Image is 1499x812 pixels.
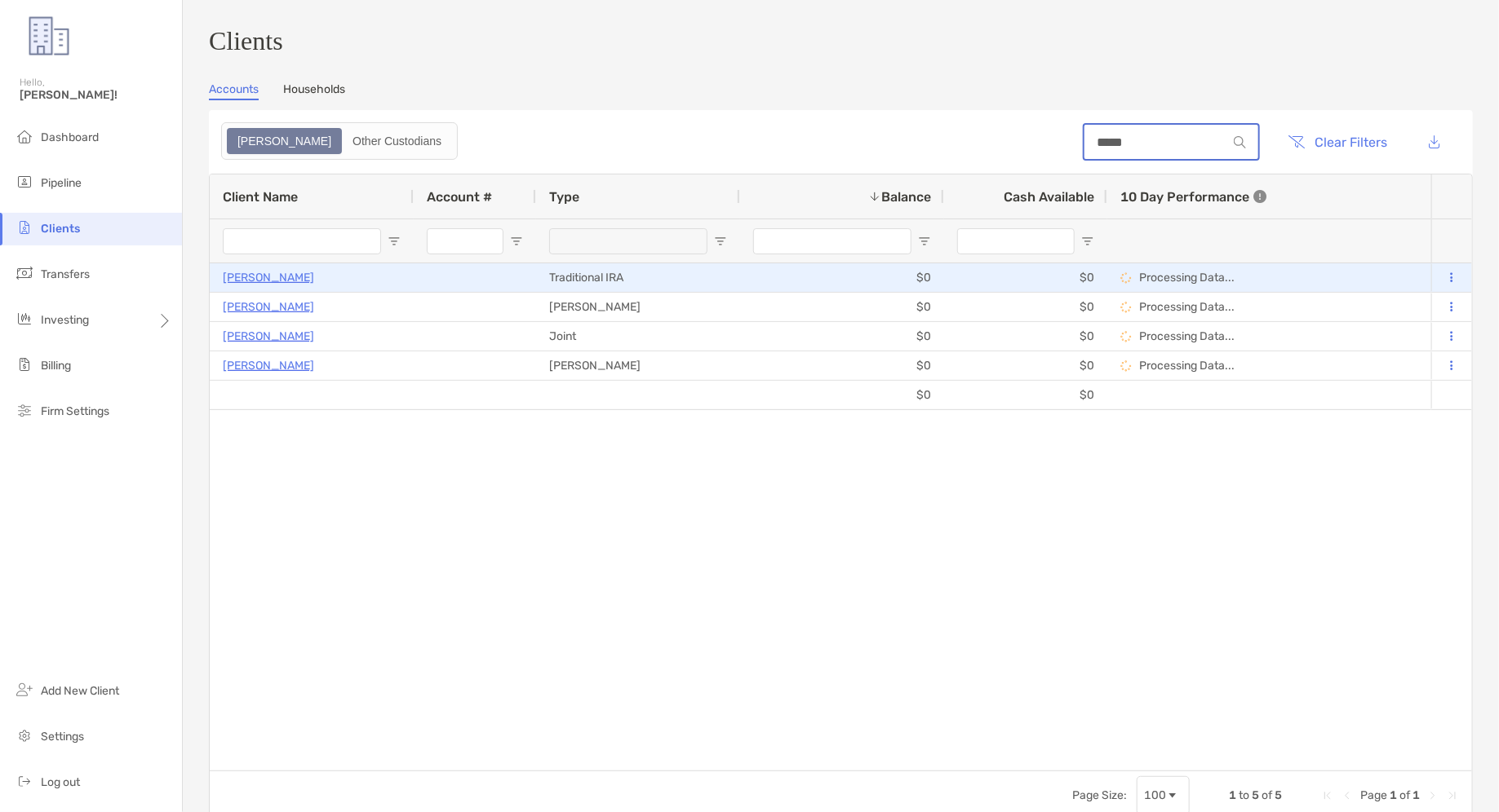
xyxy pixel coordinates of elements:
[740,381,944,409] div: $0
[221,122,458,160] div: segmented control
[1341,789,1354,802] div: Previous Page
[223,228,381,254] input: Client Name Filter Input
[1139,359,1235,373] p: Processing Data...
[740,351,944,380] div: $0
[714,235,727,248] button: Open Filter Menu
[209,26,1473,56] h3: Clients
[41,130,99,144] span: Dashboard
[15,263,34,283] img: transfers icon
[1239,788,1249,802] span: to
[1321,789,1334,802] div: First Page
[15,126,34,146] img: dashboard icon
[944,293,1107,321] div: $0
[1446,789,1459,802] div: Last Page
[944,351,1107,380] div: $0
[283,82,345,100] a: Households
[1120,331,1132,342] img: Processing Data icon
[1399,788,1410,802] span: of
[1390,788,1397,802] span: 1
[549,189,579,205] span: Type
[20,88,172,102] span: [PERSON_NAME]!
[740,293,944,321] div: $0
[41,730,84,744] span: Settings
[223,189,298,205] span: Client Name
[1262,788,1272,802] span: of
[15,355,34,374] img: billing icon
[1234,136,1246,148] img: input icon
[944,263,1107,292] div: $0
[344,130,450,152] div: Other Custodians
[881,189,931,205] span: Balance
[388,235,401,248] button: Open Filter Menu
[1275,788,1282,802] span: 5
[1072,788,1127,802] div: Page Size:
[536,322,740,351] div: Joint
[1360,788,1387,802] span: Page
[41,775,80,789] span: Log out
[1120,272,1132,284] img: Processing Data icon
[1120,174,1266,218] div: 10 Day Performance
[15,172,34,192] img: pipeline icon
[427,228,503,254] input: Account # Filter Input
[536,293,740,321] div: [PERSON_NAME]
[15,680,34,699] img: add_new_client icon
[1139,300,1235,314] p: Processing Data...
[753,228,911,254] input: Balance Filter Input
[1426,789,1439,802] div: Next Page
[1139,271,1235,285] p: Processing Data...
[15,771,34,791] img: logout icon
[536,263,740,292] div: Traditional IRA
[1139,329,1235,343] p: Processing Data...
[41,404,109,418] span: Firm Settings
[15,218,34,237] img: clients icon
[41,313,89,327] span: Investing
[1413,788,1420,802] span: 1
[223,326,314,346] a: [PERSON_NAME]
[223,355,314,376] a: [PERSON_NAME]
[1120,360,1132,372] img: Processing Data icon
[228,130,340,152] div: Zoe
[944,322,1107,351] div: $0
[536,351,740,380] div: [PERSON_NAME]
[918,235,931,248] button: Open Filter Menu
[1004,189,1094,205] span: Cash Available
[740,322,944,351] div: $0
[510,235,523,248] button: Open Filter Menu
[20,7,78,65] img: Zoe Logo
[1276,124,1400,160] button: Clear Filters
[41,267,90,281] span: Transfers
[1120,302,1132,313] img: Processing Data icon
[15,400,34,420] img: firm-settings icon
[957,228,1075,254] input: Cash Available Filter Input
[1144,788,1166,802] div: 100
[1229,788,1236,802] span: 1
[41,176,82,190] span: Pipeline
[15,309,34,329] img: investing icon
[209,82,259,100] a: Accounts
[41,684,119,698] span: Add New Client
[15,726,34,745] img: settings icon
[223,297,314,317] a: [PERSON_NAME]
[1252,788,1259,802] span: 5
[1081,235,1094,248] button: Open Filter Menu
[740,263,944,292] div: $0
[223,267,314,288] a: [PERSON_NAME]
[41,359,71,373] span: Billing
[427,189,492,205] span: Account #
[41,222,80,236] span: Clients
[944,381,1107,409] div: $0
